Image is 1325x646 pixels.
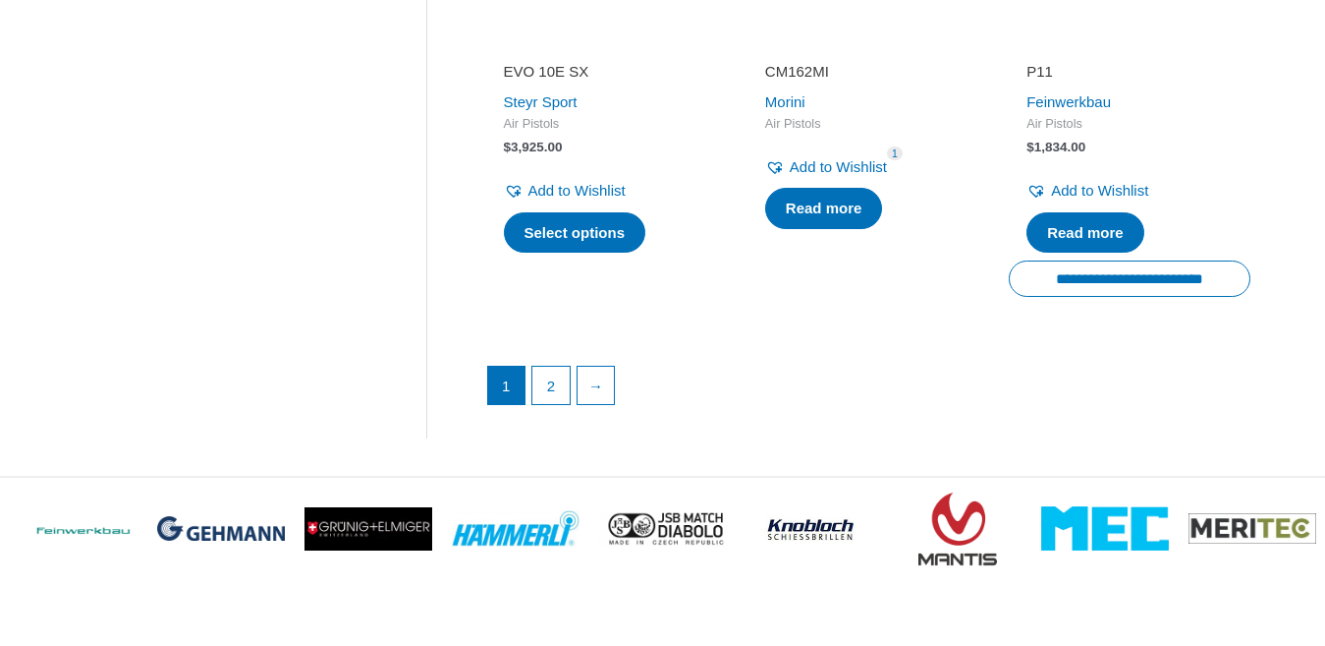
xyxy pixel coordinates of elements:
[1026,62,1233,88] a: P11
[765,93,805,110] a: Morini
[504,34,710,58] iframe: Customer reviews powered by Trustpilot
[765,62,971,88] a: CM162MI
[790,158,887,175] span: Add to Wishlist
[504,116,710,133] span: Air Pistols
[887,147,903,161] span: 1
[1026,116,1233,133] span: Air Pistols
[504,212,646,254] a: Select options for “EVO 10E SX”
[578,367,615,404] a: →
[1026,140,1085,154] bdi: 1,834.00
[488,367,525,404] span: Page 1
[504,62,710,82] h2: EVO 10E SX
[765,116,971,133] span: Air Pistols
[504,140,563,154] bdi: 3,925.00
[486,366,1251,415] nav: Product Pagination
[1026,212,1144,254] a: Read more about “P11”
[1026,34,1233,58] iframe: Customer reviews powered by Trustpilot
[765,188,883,229] a: Select options for “CM162MI”
[504,62,710,88] a: EVO 10E SX
[528,182,626,199] span: Add to Wishlist
[532,367,570,404] a: Page 2
[504,140,512,154] span: $
[765,153,887,181] a: Add to Wishlist
[1026,93,1111,110] a: Feinwerkbau
[1051,182,1148,199] span: Add to Wishlist
[1026,140,1034,154] span: $
[765,34,971,58] iframe: Customer reviews powered by Trustpilot
[504,93,578,110] a: Steyr Sport
[1026,62,1233,82] h2: P11
[1026,177,1148,205] a: Add to Wishlist
[765,62,971,82] h2: CM162MI
[504,177,626,205] a: Add to Wishlist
